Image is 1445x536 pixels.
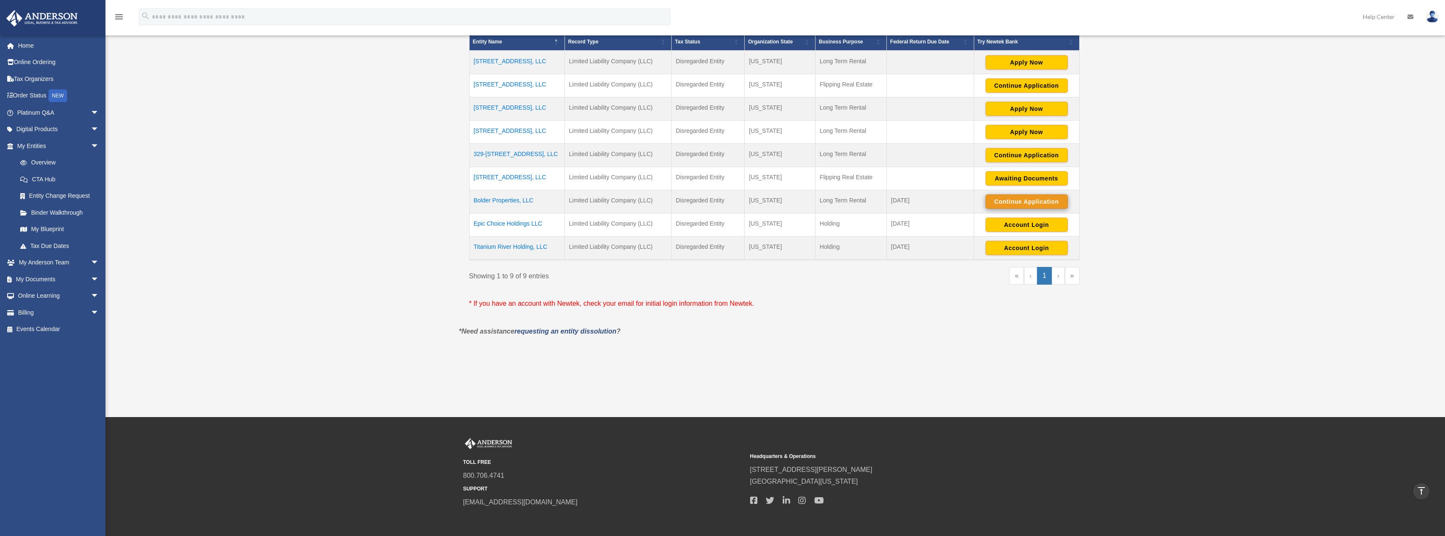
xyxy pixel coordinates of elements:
[819,39,863,45] span: Business Purpose
[671,237,744,260] td: Disregarded Entity
[49,89,67,102] div: NEW
[986,244,1068,251] a: Account Login
[671,213,744,237] td: Disregarded Entity
[469,237,564,260] td: Titanium River Holding, LLC
[469,74,564,97] td: [STREET_ADDRESS], LLC
[463,485,744,493] small: SUPPORT
[12,154,103,171] a: Overview
[469,51,564,74] td: [STREET_ADDRESS], LLC
[886,213,974,237] td: [DATE]
[886,237,974,260] td: [DATE]
[815,74,886,97] td: Flipping Real Estate
[6,54,112,71] a: Online Ordering
[473,39,502,45] span: Entity Name
[986,78,1068,93] button: Continue Application
[815,33,886,51] th: Business Purpose: Activate to sort
[564,33,671,51] th: Record Type: Activate to sort
[4,10,80,27] img: Anderson Advisors Platinum Portal
[141,11,150,21] i: search
[12,188,108,205] a: Entity Change Request
[91,254,108,272] span: arrow_drop_down
[815,213,886,237] td: Holding
[745,74,816,97] td: [US_STATE]
[6,121,112,138] a: Digital Productsarrow_drop_down
[986,125,1068,139] button: Apply Now
[1024,267,1037,285] a: Previous
[1009,267,1024,285] a: First
[564,121,671,144] td: Limited Liability Company (LLC)
[564,167,671,190] td: Limited Liability Company (LLC)
[986,241,1068,255] button: Account Login
[6,137,108,154] a: My Entitiesarrow_drop_down
[1413,482,1430,500] a: vertical_align_top
[815,190,886,213] td: Long Term Rental
[6,304,112,321] a: Billingarrow_drop_down
[886,190,974,213] td: [DATE]
[564,237,671,260] td: Limited Liability Company (LLC)
[12,171,108,188] a: CTA Hub
[886,33,974,51] th: Federal Return Due Date: Activate to sort
[745,237,816,260] td: [US_STATE]
[986,102,1068,116] button: Apply Now
[745,213,816,237] td: [US_STATE]
[6,87,112,105] a: Order StatusNEW
[671,51,744,74] td: Disregarded Entity
[986,194,1068,209] button: Continue Application
[671,144,744,167] td: Disregarded Entity
[745,167,816,190] td: [US_STATE]
[12,204,108,221] a: Binder Walkthrough
[469,167,564,190] td: [STREET_ADDRESS], LLC
[91,121,108,138] span: arrow_drop_down
[91,271,108,288] span: arrow_drop_down
[671,190,744,213] td: Disregarded Entity
[1426,11,1439,23] img: User Pic
[568,39,599,45] span: Record Type
[745,51,816,74] td: [US_STATE]
[6,104,112,121] a: Platinum Q&Aarrow_drop_down
[745,121,816,144] td: [US_STATE]
[671,97,744,121] td: Disregarded Entity
[459,328,621,335] em: *Need assistance ?
[469,298,1080,310] p: * If you have an account with Newtek, check your email for initial login information from Newtek.
[6,37,112,54] a: Home
[91,288,108,305] span: arrow_drop_down
[675,39,700,45] span: Tax Status
[91,104,108,121] span: arrow_drop_down
[974,33,1079,51] th: Try Newtek Bank : Activate to sort
[745,33,816,51] th: Organization State: Activate to sort
[890,39,949,45] span: Federal Return Due Date
[469,97,564,121] td: [STREET_ADDRESS], LLC
[114,15,124,22] a: menu
[986,148,1068,162] button: Continue Application
[745,144,816,167] td: [US_STATE]
[986,55,1068,70] button: Apply Now
[469,213,564,237] td: Epic Choice Holdings LLC
[91,304,108,321] span: arrow_drop_down
[745,97,816,121] td: [US_STATE]
[671,33,744,51] th: Tax Status: Activate to sort
[514,328,616,335] a: requesting an entity dissolution
[91,137,108,155] span: arrow_drop_down
[463,458,744,467] small: TOLL FREE
[1065,267,1080,285] a: Last
[815,237,886,260] td: Holding
[1052,267,1065,285] a: Next
[750,452,1031,461] small: Headquarters & Operations
[815,51,886,74] td: Long Term Rental
[463,438,514,449] img: Anderson Advisors Platinum Portal
[1037,267,1052,285] a: 1
[564,51,671,74] td: Limited Liability Company (LLC)
[564,97,671,121] td: Limited Liability Company (LLC)
[750,466,872,473] a: [STREET_ADDRESS][PERSON_NAME]
[114,12,124,22] i: menu
[671,121,744,144] td: Disregarded Entity
[12,237,108,254] a: Tax Due Dates
[564,144,671,167] td: Limited Liability Company (LLC)
[978,37,1067,47] div: Try Newtek Bank
[815,167,886,190] td: Flipping Real Estate
[6,254,112,271] a: My Anderson Teamarrow_drop_down
[6,271,112,288] a: My Documentsarrow_drop_down
[564,74,671,97] td: Limited Liability Company (LLC)
[1416,486,1426,496] i: vertical_align_top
